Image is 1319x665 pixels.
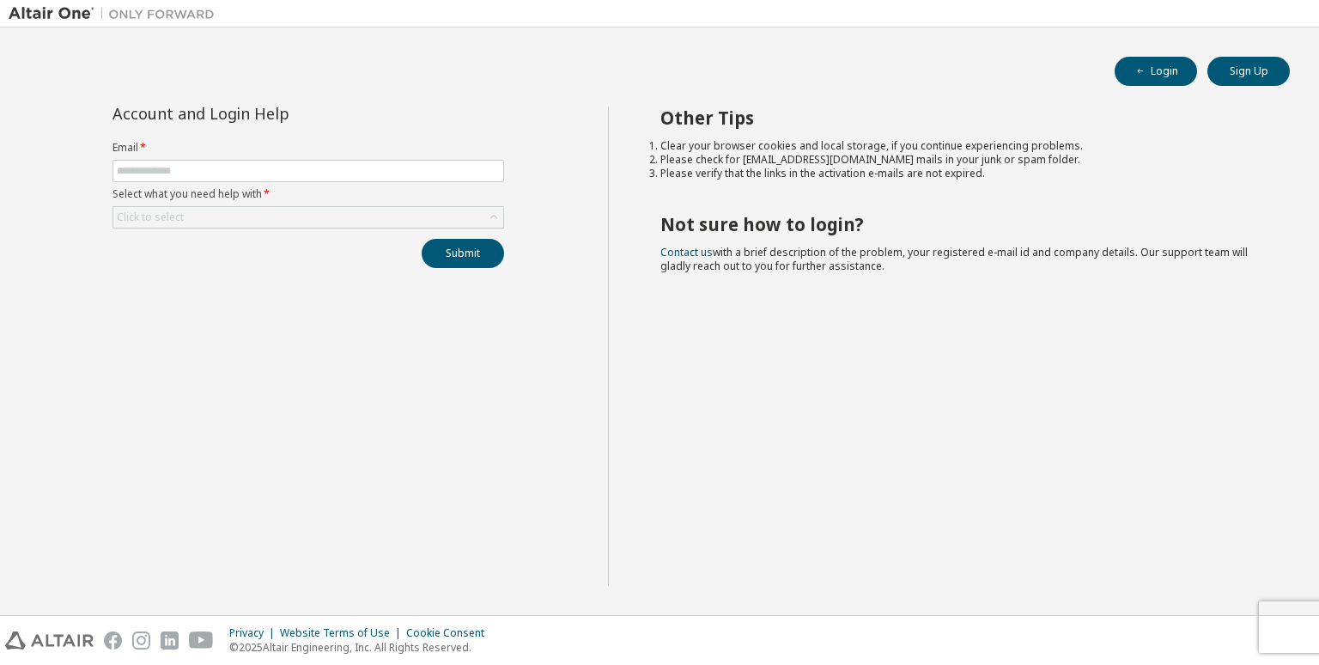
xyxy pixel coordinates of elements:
h2: Not sure how to login? [660,213,1260,235]
span: with a brief description of the problem, your registered e-mail id and company details. Our suppo... [660,245,1248,273]
button: Login [1115,57,1197,86]
button: Sign Up [1207,57,1290,86]
li: Please verify that the links in the activation e-mails are not expired. [660,167,1260,180]
img: linkedin.svg [161,631,179,650]
li: Clear your browser cookies and local storage, if you continue experiencing problems. [660,139,1260,153]
img: Altair One [9,5,223,22]
label: Email [112,141,504,155]
div: Click to select [117,210,184,224]
h2: Other Tips [660,107,1260,129]
img: altair_logo.svg [5,631,94,650]
img: instagram.svg [132,631,150,650]
div: Cookie Consent [406,626,495,640]
a: Contact us [660,245,713,259]
button: Submit [422,239,504,268]
p: © 2025 Altair Engineering, Inc. All Rights Reserved. [229,640,495,655]
div: Account and Login Help [112,107,426,120]
div: Click to select [113,207,503,228]
li: Please check for [EMAIL_ADDRESS][DOMAIN_NAME] mails in your junk or spam folder. [660,153,1260,167]
div: Website Terms of Use [280,626,406,640]
img: youtube.svg [189,631,214,650]
div: Privacy [229,626,280,640]
label: Select what you need help with [112,187,504,201]
img: facebook.svg [104,631,122,650]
